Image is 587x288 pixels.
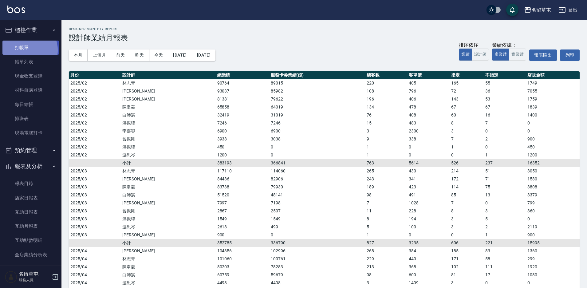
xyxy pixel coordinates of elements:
td: 2025/03 [69,231,121,239]
td: 360 [526,207,580,215]
td: 5614 [407,159,450,167]
a: 現場電腦打卡 [2,126,59,140]
a: 互助日報表 [2,205,59,219]
td: 526 [450,159,484,167]
td: 483 [407,119,450,127]
button: 本月 [69,49,88,61]
button: 實業績 [509,49,526,61]
td: 165 [450,79,484,87]
td: 2300 [407,127,450,135]
td: 2507 [269,207,365,215]
td: 71 [484,175,526,183]
button: 列印 [560,49,580,61]
td: 16 [484,111,526,119]
td: 6900 [216,127,269,135]
td: 0 [526,119,580,127]
td: 2618 [216,223,269,231]
td: 499 [269,223,365,231]
td: 423 [407,183,450,191]
td: 1549 [269,215,365,223]
th: 指定 [450,71,484,79]
td: [PERSON_NAME] [121,199,216,207]
td: 2025/03 [69,215,121,223]
td: 5 [484,215,526,223]
h2: Designer Monthly Report [69,27,580,31]
td: 曾振剛 [121,135,216,143]
th: 設計師 [121,71,216,79]
td: 1200 [216,151,269,159]
td: [PERSON_NAME] [121,95,216,103]
td: 7246 [269,119,365,127]
td: 2025/02 [69,95,121,103]
td: 13 [484,191,526,199]
td: 102996 [269,247,365,255]
td: 352785 [216,239,269,247]
td: 1 [484,231,526,239]
td: 2119 [526,223,580,231]
td: 林志青 [121,255,216,263]
td: 6900 [269,127,365,135]
td: 2025/02 [69,103,121,111]
td: 2025/02 [69,127,121,135]
td: 185 [450,247,484,255]
td: 196 [365,95,408,103]
td: 36 [484,87,526,95]
button: 上個月 [88,49,111,61]
td: 31019 [269,111,365,119]
td: 洪振瑋 [121,143,216,151]
td: 53 [484,95,526,103]
td: 3 [365,279,408,287]
td: 59679 [269,271,365,279]
td: 1200 [526,151,580,159]
td: 1499 [407,279,450,287]
td: 1080 [526,271,580,279]
td: 2025/03 [69,223,121,231]
td: 7 [484,119,526,127]
td: 白沛宸 [121,191,216,199]
td: [PERSON_NAME] [121,87,216,95]
td: 117110 [216,167,269,175]
td: 79622 [269,95,365,103]
td: 2025/03 [69,191,121,199]
button: [DATE] [168,49,192,61]
td: 114060 [269,167,365,175]
td: 白沛宸 [121,271,216,279]
td: 900 [526,135,580,143]
a: 營業統計分析表 [2,262,59,276]
th: 不指定 [484,71,526,79]
td: 81 [450,271,484,279]
td: 2025/02 [69,151,121,159]
td: 0 [484,279,526,287]
td: 2025/04 [69,263,121,271]
td: 0 [484,199,526,207]
td: 3038 [269,135,365,143]
td: 3 [450,279,484,287]
th: 總業績 [216,71,269,79]
td: 81381 [216,95,269,103]
td: 游思岑 [121,223,216,231]
td: 51520 [216,191,269,199]
td: 林志青 [121,167,216,175]
td: 16352 [526,159,580,167]
td: 李嘉容 [121,127,216,135]
td: 3050 [526,167,580,175]
td: 曾振剛 [121,207,216,215]
td: 0 [269,143,365,151]
td: 2025/03 [69,167,121,175]
td: 3379 [526,191,580,199]
td: 2025/02 [69,79,121,87]
td: 338 [407,135,450,143]
td: 108 [365,87,408,95]
td: 4498 [216,279,269,287]
td: 85982 [269,87,365,95]
th: 服務卡券業績(虛) [269,71,365,79]
td: 白沛宸 [121,111,216,119]
td: 609 [407,271,450,279]
th: 客單價 [407,71,450,79]
td: 243 [365,175,408,183]
td: 8 [450,119,484,127]
td: 89015 [269,79,365,87]
td: 214 [450,167,484,175]
td: 1580 [526,175,580,183]
td: [PERSON_NAME] [121,175,216,183]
